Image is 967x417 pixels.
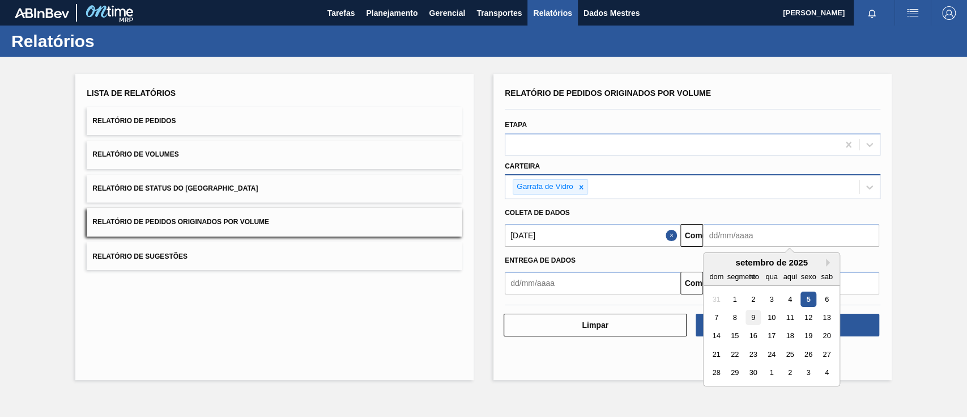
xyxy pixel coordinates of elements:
[819,310,834,325] div: Escolha sábado, 13 de setembro de 2025
[709,310,724,325] div: Escolha domingo, 7 de setembro de 2025
[764,310,779,325] div: Escolha quarta-feira, 10 de setembro de 2025
[727,328,743,344] div: Escolha segunda-feira, 15 de setembro de 2025
[505,209,570,217] font: Coleta de dados
[666,224,680,247] button: Fechar
[15,8,69,18] img: TNhmsLtSVTkK8tSr43FrP2fwEKptu5GPRR3wAAAABJRU5ErkJggg==
[764,365,779,381] div: Escolha quarta-feira, 1 de outubro de 2025
[727,310,743,325] div: Escolha segunda-feira, 8 de setembro de 2025
[788,369,792,377] font: 2
[746,292,761,307] div: Escolha terça-feira, 2 de setembro de 2025
[505,224,680,247] input: dd/mm/aaaa
[804,332,812,340] font: 19
[825,369,829,377] font: 4
[749,272,757,281] font: ter
[786,332,794,340] font: 18
[505,121,527,129] font: Etapa
[727,347,743,362] div: Escolha segunda-feira, 22 de setembro de 2025
[476,9,522,18] font: Transportes
[751,313,755,322] font: 9
[770,369,774,377] font: 1
[749,369,757,377] font: 30
[733,295,737,304] font: 1
[710,272,724,281] font: dom
[819,347,834,362] div: Escolha sábado, 27 de setembro de 2025
[783,9,845,17] font: [PERSON_NAME]
[87,208,462,236] button: Relatório de Pedidos Originados por Volume
[731,332,739,340] font: 15
[746,365,761,381] div: Escolha terça-feira, 30 de setembro de 2025
[709,347,724,362] div: Escolha domingo, 21 de setembro de 2025
[823,313,831,322] font: 13
[583,9,640,18] font: Dados Mestres
[768,350,776,359] font: 24
[582,321,608,330] font: Limpar
[366,9,418,18] font: Planejamento
[505,89,711,98] font: Relatório de Pedidos Originados por Volume
[533,9,572,18] font: Relatórios
[746,347,761,362] div: Escolha terça-feira, 23 de setembro de 2025
[788,295,792,304] font: 4
[783,272,797,281] font: aqui
[826,259,834,267] button: Próximo mês
[801,347,816,362] div: Escolha sexta-feira, 26 de setembro de 2025
[764,292,779,307] div: Escolha quarta-feira, 3 de setembro de 2025
[505,256,576,264] font: Entrega de dados
[819,328,834,344] div: Escolha sábado, 20 de setembro de 2025
[804,313,812,322] font: 12
[87,175,462,203] button: Relatório de Status do [GEOGRAPHIC_DATA]
[727,272,759,281] font: segmento
[801,328,816,344] div: Escolha sexta-feira, 19 de setembro de 2025
[782,347,798,362] div: Escolha quinta-feira, 25 de setembro de 2025
[906,6,919,20] img: ações do usuário
[823,332,831,340] font: 20
[714,313,718,322] font: 7
[819,365,834,381] div: Escolha sábado, 4 de outubro de 2025
[823,350,831,359] font: 27
[768,313,776,322] font: 10
[821,272,833,281] font: sab
[786,350,794,359] font: 25
[680,272,703,294] button: Comeu
[92,117,176,125] font: Relatório de Pedidos
[92,184,258,192] font: Relatório de Status do [GEOGRAPHIC_DATA]
[807,295,811,304] font: 5
[731,350,739,359] font: 22
[709,328,724,344] div: Escolha domingo, 14 de setembro de 2025
[92,151,178,159] font: Relatório de Volumes
[684,231,711,240] font: Comeu
[764,347,779,362] div: Escolha quarta-feira, 24 de setembro de 2025
[801,310,816,325] div: Escolha sexta-feira, 12 de setembro de 2025
[731,369,739,377] font: 29
[708,290,836,382] div: mês 2025-09
[727,365,743,381] div: Escolha segunda-feira, 29 de setembro de 2025
[713,332,721,340] font: 14
[709,292,724,307] div: Não disponível domingo, 31 de agosto de 2025
[770,295,774,304] font: 3
[505,162,540,170] font: Carteira
[825,295,829,304] font: 6
[87,89,176,98] font: Lista de Relatórios
[92,218,269,226] font: Relatório de Pedidos Originados por Volume
[327,9,355,18] font: Tarefas
[804,350,812,359] font: 26
[782,310,798,325] div: Escolha quinta-feira, 11 de setembro de 2025
[680,224,703,247] button: Comeu
[766,272,778,281] font: qua
[709,365,724,381] div: Escolha domingo, 28 de setembro de 2025
[703,224,879,247] input: dd/mm/aaaa
[801,292,816,307] div: Escolha sexta-feira, 5 de setembro de 2025
[736,258,808,267] font: setembro de 2025
[819,292,834,307] div: Escolha sábado, 6 de setembro de 2025
[517,182,573,191] font: Garrafa de Vidro
[782,328,798,344] div: Escolha quinta-feira, 18 de setembro de 2025
[429,9,465,18] font: Gerencial
[854,5,890,21] button: Notificações
[942,6,956,20] img: Sair
[87,107,462,135] button: Relatório de Pedidos
[782,365,798,381] div: Escolha quinta-feira, 2 de outubro de 2025
[746,310,761,325] div: Escolha terça-feira, 9 de setembro de 2025
[801,272,816,281] font: sexo
[749,332,757,340] font: 16
[713,350,721,359] font: 21
[768,332,776,340] font: 17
